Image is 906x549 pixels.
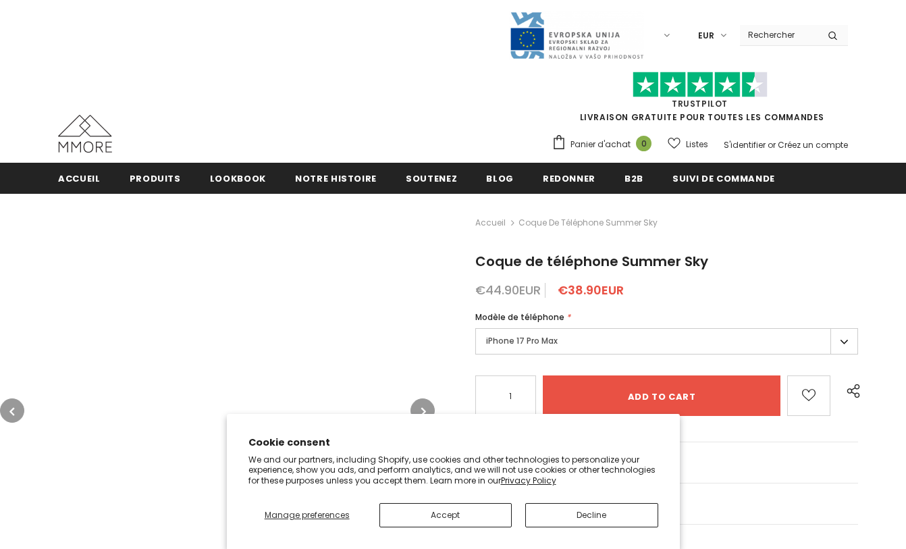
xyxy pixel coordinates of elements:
[552,134,658,155] a: Panier d'achat 0
[509,11,644,60] img: Javni Razpis
[486,172,514,185] span: Blog
[558,282,624,298] span: €38.90EUR
[672,172,775,185] span: Suivi de commande
[633,72,768,98] img: Faites confiance aux étoiles pilotes
[778,139,848,151] a: Créez un compte
[248,436,658,450] h2: Cookie consent
[543,375,780,416] input: Add to cart
[248,503,366,527] button: Manage preferences
[501,475,556,486] a: Privacy Policy
[636,136,651,151] span: 0
[406,163,457,193] a: soutenez
[475,215,506,231] a: Accueil
[210,172,266,185] span: Lookbook
[543,172,595,185] span: Redonner
[740,25,818,45] input: Search Site
[518,215,658,231] span: Coque de téléphone Summer Sky
[724,139,766,151] a: S'identifier
[686,138,708,151] span: Listes
[295,172,377,185] span: Notre histoire
[552,78,848,123] span: LIVRAISON GRATUITE POUR TOUTES LES COMMANDES
[768,139,776,151] span: or
[475,252,708,271] span: Coque de téléphone Summer Sky
[570,138,631,151] span: Panier d'achat
[509,29,644,41] a: Javni Razpis
[406,172,457,185] span: soutenez
[210,163,266,193] a: Lookbook
[379,503,512,527] button: Accept
[525,503,658,527] button: Decline
[475,311,564,323] span: Modèle de téléphone
[58,172,101,185] span: Accueil
[475,282,541,298] span: €44.90EUR
[698,29,714,43] span: EUR
[248,454,658,486] p: We and our partners, including Shopify, use cookies and other technologies to personalize your ex...
[130,172,181,185] span: Produits
[58,115,112,153] img: Cas MMORE
[295,163,377,193] a: Notre histoire
[668,132,708,156] a: Listes
[624,163,643,193] a: B2B
[58,163,101,193] a: Accueil
[672,98,728,109] a: TrustPilot
[543,163,595,193] a: Redonner
[265,509,350,521] span: Manage preferences
[624,172,643,185] span: B2B
[130,163,181,193] a: Produits
[475,328,858,355] label: iPhone 17 Pro Max
[486,163,514,193] a: Blog
[672,163,775,193] a: Suivi de commande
